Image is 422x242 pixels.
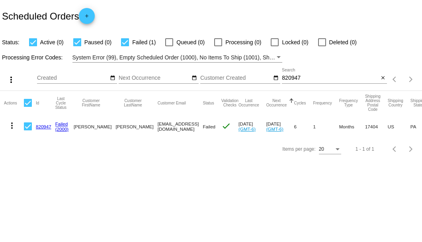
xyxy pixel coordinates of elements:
input: Customer Created [200,75,272,81]
mat-cell: 17404 [365,115,388,138]
mat-cell: 1 [313,115,339,138]
span: Failed [203,124,215,129]
mat-icon: add [82,13,92,23]
mat-icon: date_range [273,75,279,81]
button: Clear [379,74,387,83]
mat-icon: more_vert [6,75,16,85]
mat-cell: [PERSON_NAME] [74,115,115,138]
span: Paused (0) [84,37,111,47]
button: Change sorting for ShippingCountry [388,98,403,107]
mat-select: Filter by Processing Error Codes [72,53,283,63]
h2: Scheduled Orders [2,8,95,24]
a: Failed [55,121,68,126]
mat-cell: 6 [294,115,313,138]
span: Queued (0) [176,37,205,47]
button: Next page [403,71,419,87]
input: Next Occurrence [119,75,190,81]
button: Change sorting for NextOccurrenceUtc [266,98,287,107]
button: Change sorting for CustomerEmail [158,100,186,105]
button: Change sorting for ShippingPostcode [365,94,381,112]
button: Previous page [387,71,403,87]
input: Created [37,75,109,81]
mat-icon: more_vert [7,121,17,130]
div: Items per page: [282,146,315,152]
a: 820947 [36,124,51,129]
mat-cell: [DATE] [238,115,266,138]
span: 20 [319,146,324,152]
span: Locked (0) [282,37,308,47]
mat-select: Items per page: [319,147,341,152]
a: (GMT-6) [266,126,283,132]
mat-cell: [PERSON_NAME] [115,115,157,138]
button: Change sorting for FrequencyType [339,98,358,107]
button: Change sorting for Status [203,100,214,105]
button: Next page [403,141,419,157]
mat-icon: date_range [191,75,197,81]
button: Change sorting for LastOccurrenceUtc [238,98,259,107]
mat-icon: date_range [110,75,115,81]
mat-cell: [DATE] [266,115,294,138]
a: (2000) [55,126,69,132]
div: 1 - 1 of 1 [356,146,374,152]
button: Change sorting for CustomerFirstName [74,98,108,107]
span: Active (0) [40,37,64,47]
span: Processing (0) [225,37,261,47]
button: Change sorting for LastProcessingCycleId [55,96,66,110]
mat-cell: US [388,115,410,138]
mat-cell: Months [339,115,365,138]
button: Change sorting for Cycles [294,100,306,105]
mat-icon: check [221,121,231,131]
span: Status: [2,39,20,45]
a: (GMT-6) [238,126,256,132]
mat-header-cell: Actions [4,91,24,115]
button: Previous page [387,141,403,157]
span: Processing Error Codes: [2,54,63,61]
button: Change sorting for Id [36,100,39,105]
input: Search [282,75,379,81]
span: Failed (1) [132,37,156,47]
mat-header-cell: Validation Checks [221,91,238,115]
button: Change sorting for Frequency [313,100,332,105]
span: Deleted (0) [329,37,357,47]
button: Change sorting for CustomerLastName [115,98,150,107]
mat-icon: close [380,75,386,81]
mat-cell: [EMAIL_ADDRESS][DOMAIN_NAME] [158,115,203,138]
